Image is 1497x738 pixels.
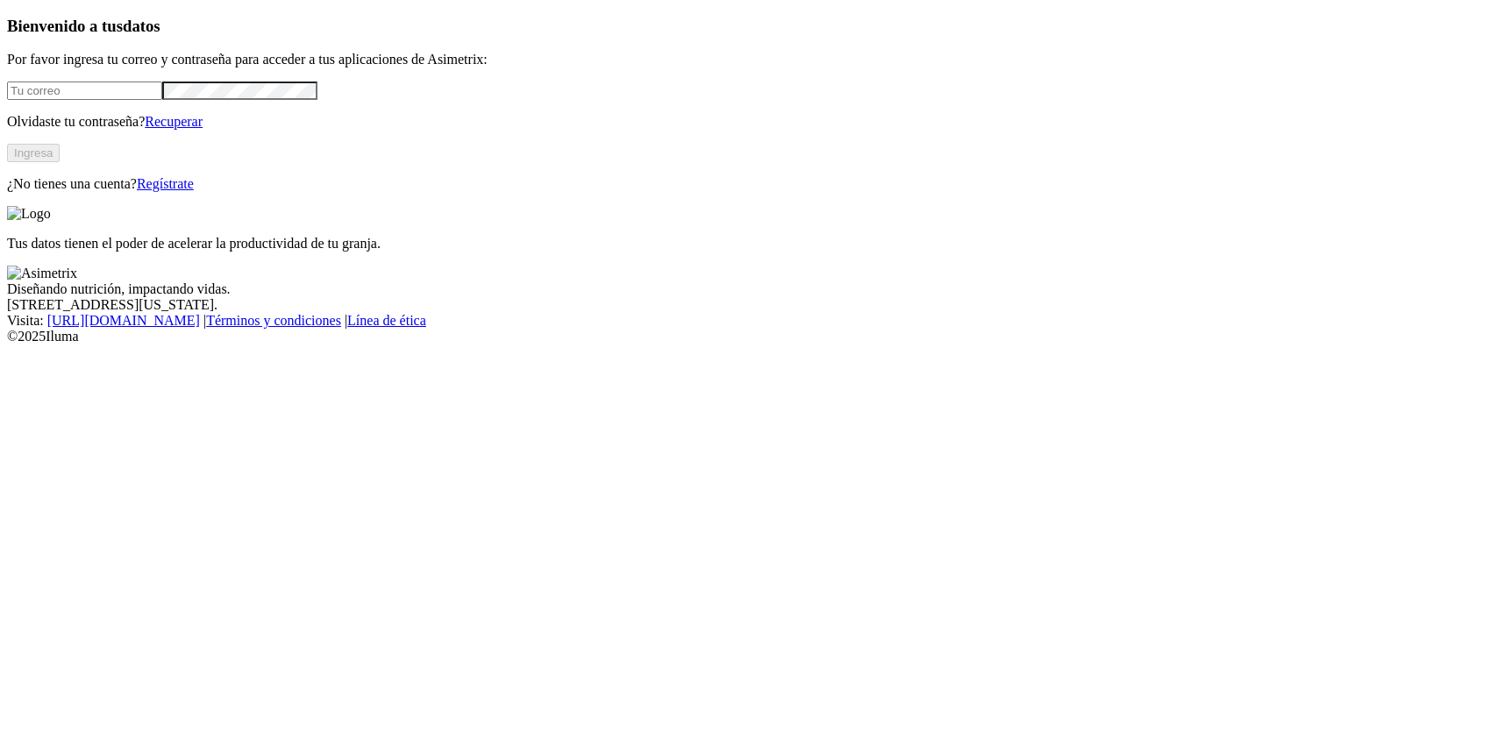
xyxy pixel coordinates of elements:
a: [URL][DOMAIN_NAME] [47,313,200,328]
p: Por favor ingresa tu correo y contraseña para acceder a tus aplicaciones de Asimetrix: [7,52,1490,67]
a: Recuperar [145,114,203,129]
p: ¿No tienes una cuenta? [7,176,1490,192]
div: © 2025 Iluma [7,329,1490,344]
img: Asimetrix [7,266,77,281]
div: Visita : | | [7,313,1490,329]
button: Ingresa [7,144,60,162]
img: Logo [7,206,51,222]
a: Términos y condiciones [206,313,341,328]
input: Tu correo [7,82,162,100]
p: Tus datos tienen el poder de acelerar la productividad de tu granja. [7,236,1490,252]
span: datos [123,17,160,35]
a: Línea de ética [347,313,426,328]
a: Regístrate [137,176,194,191]
div: Diseñando nutrición, impactando vidas. [7,281,1490,297]
div: [STREET_ADDRESS][US_STATE]. [7,297,1490,313]
h3: Bienvenido a tus [7,17,1490,36]
p: Olvidaste tu contraseña? [7,114,1490,130]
